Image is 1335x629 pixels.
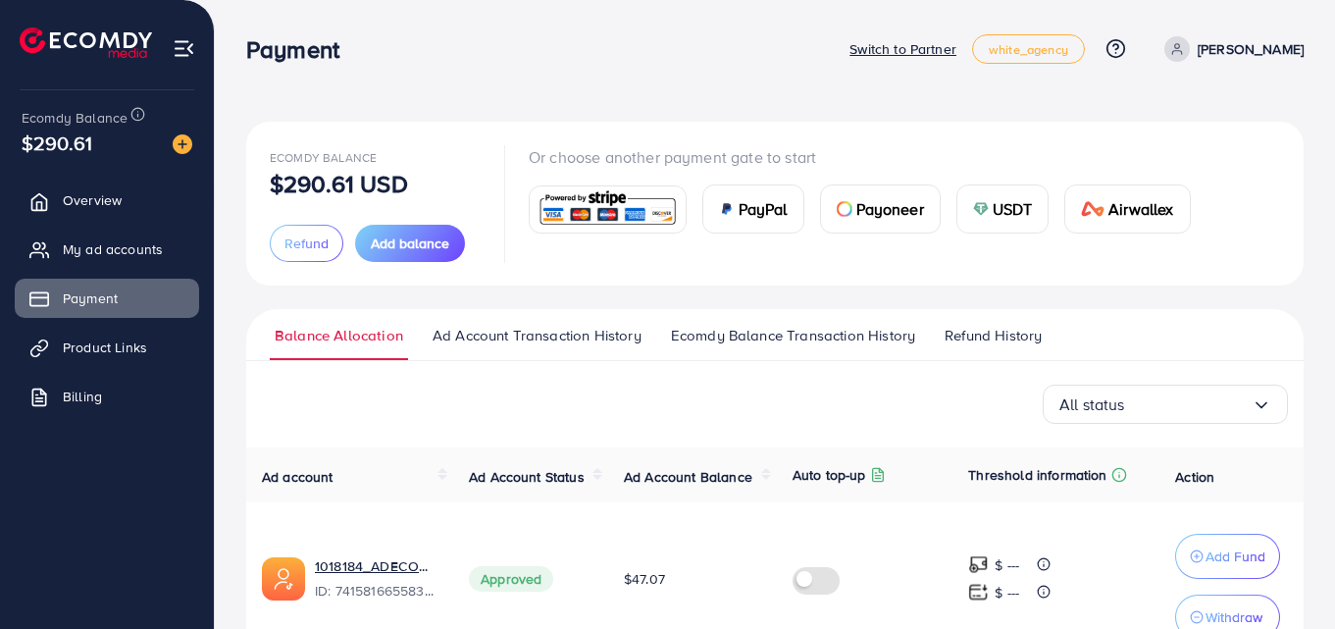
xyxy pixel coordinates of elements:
img: card [536,188,680,231]
span: Payoneer [856,197,924,221]
p: Auto top-up [793,463,866,487]
span: Ecomdy Balance [270,149,377,166]
span: Ecomdy Balance [22,108,128,128]
a: cardPayoneer [820,184,941,234]
button: Refund [270,225,343,262]
span: Balance Allocation [275,325,403,346]
img: ic-ads-acc.e4c84228.svg [262,557,305,601]
span: Ad account [262,467,334,487]
a: cardPayPal [702,184,804,234]
span: All status [1059,390,1125,420]
span: Refund [284,234,329,253]
img: image [173,134,192,154]
span: Billing [63,387,102,406]
span: Approved [469,566,553,592]
div: <span class='underline'>1018184_ADECOM_1726629369576</span></br>7415816655839723537 [315,556,437,602]
div: Search for option [1043,385,1288,424]
img: top-up amount [968,554,989,575]
p: Withdraw [1206,605,1262,629]
span: Airwallex [1108,197,1173,221]
a: [PERSON_NAME] [1156,36,1304,62]
input: Search for option [1125,390,1252,420]
a: Payment [15,279,199,318]
p: Threshold information [968,463,1106,487]
span: $47.07 [624,569,665,589]
span: Overview [63,190,122,210]
span: Add balance [371,234,449,253]
span: ID: 7415816655839723537 [315,581,437,601]
span: Refund History [945,325,1042,346]
span: white_agency [989,43,1068,56]
span: Ad Account Transaction History [433,325,642,346]
span: Action [1175,467,1214,487]
a: Billing [15,377,199,416]
p: $ --- [995,553,1019,577]
a: cardAirwallex [1064,184,1190,234]
a: Product Links [15,328,199,367]
p: Or choose another payment gate to start [529,145,1207,169]
img: card [837,201,852,217]
span: Product Links [63,338,147,357]
button: Add balance [355,225,465,262]
span: Payment [63,288,118,308]
a: Overview [15,181,199,220]
img: menu [173,37,195,60]
a: white_agency [972,34,1085,64]
span: $290.61 [22,129,92,157]
span: Ecomdy Balance Transaction History [671,325,915,346]
iframe: Chat [1252,541,1320,614]
img: card [973,201,989,217]
span: USDT [993,197,1033,221]
img: card [1081,201,1104,217]
a: cardUSDT [956,184,1050,234]
img: top-up amount [968,582,989,603]
button: Add Fund [1175,534,1280,579]
img: logo [20,27,152,58]
a: card [529,185,687,234]
span: PayPal [739,197,788,221]
p: $290.61 USD [270,172,408,195]
img: card [719,201,735,217]
span: Ad Account Balance [624,467,752,487]
span: Ad Account Status [469,467,585,487]
a: My ad accounts [15,230,199,269]
p: Add Fund [1206,545,1265,568]
p: [PERSON_NAME] [1198,37,1304,61]
a: 1018184_ADECOM_1726629369576 [315,556,437,576]
h3: Payment [246,35,355,64]
span: My ad accounts [63,239,163,259]
p: Switch to Partner [849,37,956,61]
p: $ --- [995,581,1019,604]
